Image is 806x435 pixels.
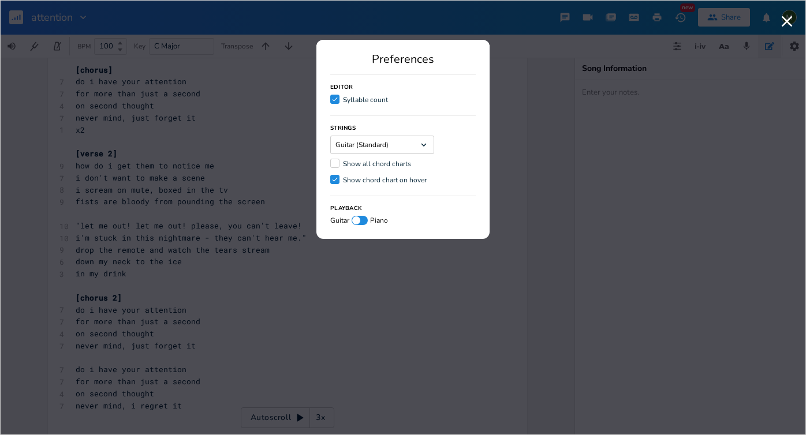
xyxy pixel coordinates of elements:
h3: Editor [330,84,353,90]
div: Syllable count [343,96,388,103]
h3: Strings [330,125,356,131]
span: Guitar [330,217,349,224]
div: Preferences [330,54,476,65]
div: Show all chord charts [343,160,411,167]
span: Guitar (Standard) [335,141,389,148]
div: Show chord chart on hover [343,177,427,183]
span: Piano [370,217,388,224]
h3: Playback [330,205,362,211]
